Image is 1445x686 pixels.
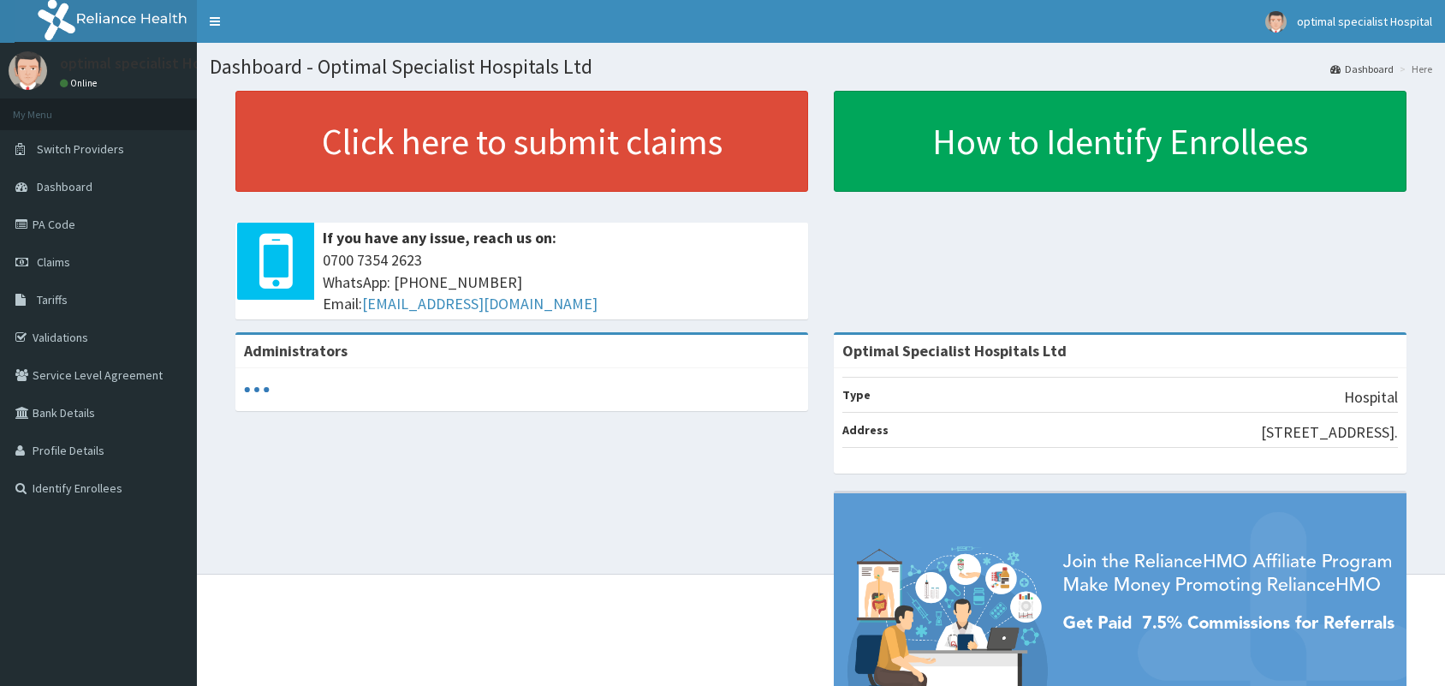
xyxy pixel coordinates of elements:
[37,179,92,194] span: Dashboard
[323,249,800,315] span: 0700 7354 2623 WhatsApp: [PHONE_NUMBER] Email:
[244,377,270,403] svg: audio-loading
[1395,62,1432,76] li: Here
[1261,421,1398,444] p: [STREET_ADDRESS].
[9,51,47,90] img: User Image
[842,422,889,438] b: Address
[244,341,348,361] b: Administrators
[842,387,871,403] b: Type
[842,341,1067,361] strong: Optimal Specialist Hospitals Ltd
[37,292,68,307] span: Tariffs
[1330,62,1394,76] a: Dashboard
[37,141,124,157] span: Switch Providers
[834,91,1406,192] a: How to Identify Enrollees
[362,294,598,313] a: [EMAIL_ADDRESS][DOMAIN_NAME]
[1344,386,1398,409] p: Hospital
[210,56,1432,78] h1: Dashboard - Optimal Specialist Hospitals Ltd
[1265,11,1287,33] img: User Image
[60,56,239,71] p: optimal specialist Hospital
[235,91,808,192] a: Click here to submit claims
[37,254,70,270] span: Claims
[1297,14,1432,29] span: optimal specialist Hospital
[323,228,556,248] b: If you have any issue, reach us on:
[60,77,101,89] a: Online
